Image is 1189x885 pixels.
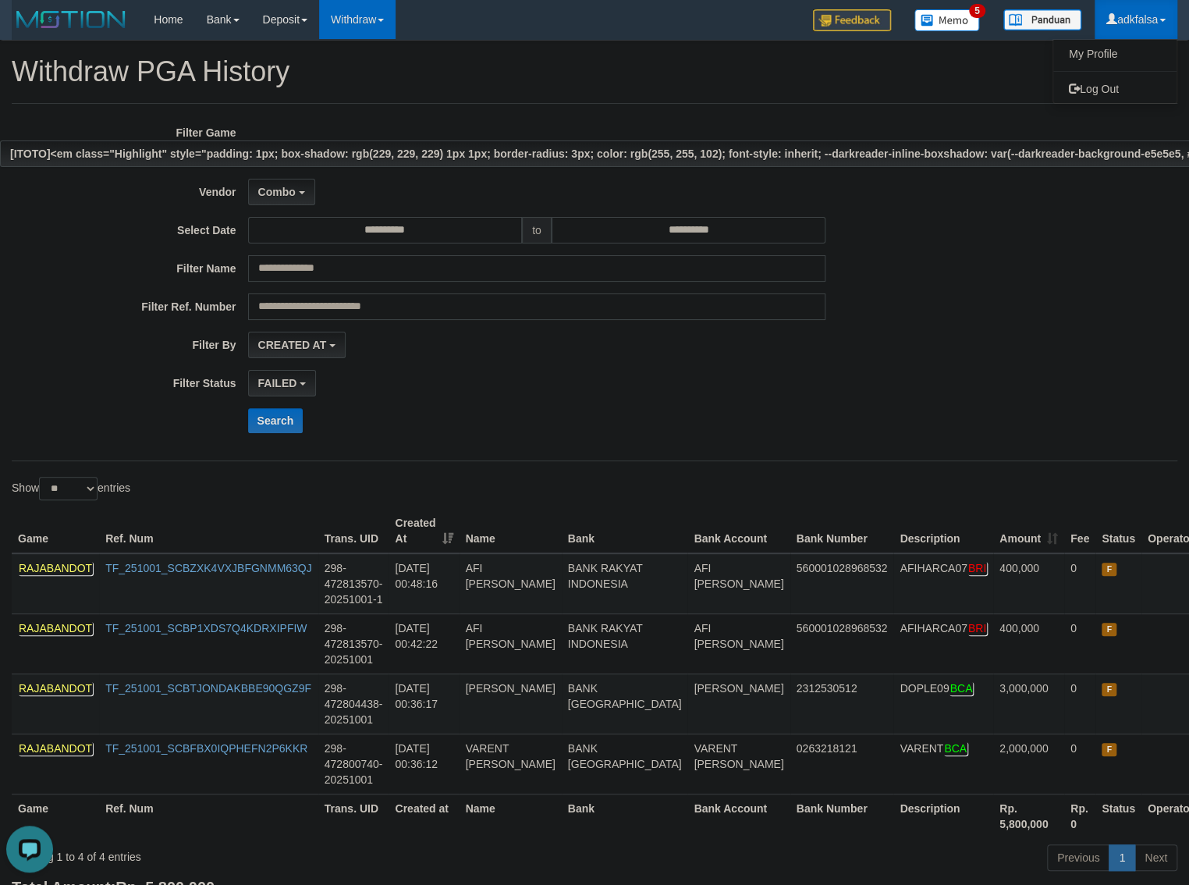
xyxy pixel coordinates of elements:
td: VARENT [893,734,993,794]
img: MOTION_logo.png [12,8,130,31]
td: BANK [GEOGRAPHIC_DATA] [562,734,688,794]
td: 298-472813570-20251001-1 [318,553,389,614]
span: FAILED [258,377,297,389]
td: [PERSON_NAME] [460,674,562,734]
img: Button%20Memo.svg [914,9,980,31]
td: BANK RAKYAT INDONESIA [562,613,688,674]
th: Bank Account [687,509,790,553]
td: [DATE] 00:42:22 [389,613,459,674]
th: Bank Account [687,794,790,838]
h1: Withdraw PGA History [12,56,1177,87]
span: FAILED [1102,683,1116,696]
em: BRI [967,621,987,635]
td: [PERSON_NAME] [687,674,790,734]
a: Next [1134,844,1177,871]
img: Feedback.jpg [813,9,891,31]
th: Bank Number [790,794,894,838]
th: Game [12,794,99,838]
td: VARENT [PERSON_NAME] [460,734,562,794]
select: Showentries [39,477,98,500]
span: to [522,217,552,243]
th: Description [893,794,993,838]
button: Combo [248,179,315,205]
th: Fee [1064,509,1095,553]
td: BANK [GEOGRAPHIC_DATA] [562,674,688,734]
td: 298-472813570-20251001 [318,613,389,674]
td: 0 [1064,674,1095,734]
a: My Profile [1053,44,1177,64]
td: 0 [1064,613,1095,674]
th: Status [1095,509,1141,553]
td: 2,000,000 [993,734,1064,794]
td: AFI [PERSON_NAME] [687,553,790,614]
th: Amount: activate to sort column ascending [993,509,1064,553]
em: BRI [967,561,987,575]
a: Log Out [1053,79,1177,99]
img: panduan.png [1003,9,1081,30]
td: AFIHARCA07 [893,613,993,674]
button: Open LiveChat chat widget [6,6,53,53]
th: Name [460,509,562,553]
span: FAILED [1102,623,1116,636]
a: Previous [1047,844,1109,871]
th: Rp. 0 [1064,794,1095,838]
th: Bank Number [790,509,894,553]
th: Description [893,509,993,553]
em: RAJABANDOT [18,621,93,635]
td: BANK RAKYAT INDONESIA [562,553,688,614]
div: Showing 1 to 4 of 4 entries [12,843,484,865]
td: AFIHARCA07 [893,553,993,614]
em: RAJABANDOT [18,681,93,695]
th: Created At: activate to sort column ascending [389,509,459,553]
em: BCA [943,741,967,755]
td: AFI [PERSON_NAME] [687,613,790,674]
a: TF_251001_SCBP1XDS7Q4KDRXIPFIW [105,622,307,634]
span: Combo [258,186,296,198]
td: 0 [1064,553,1095,614]
td: [DATE] 00:36:17 [389,674,459,734]
th: Status [1095,794,1141,838]
span: FAILED [1102,563,1116,576]
td: 0 [1064,734,1095,794]
th: Bank [562,794,688,838]
td: 3,000,000 [993,674,1064,734]
th: Game [12,509,99,553]
td: 560001028968532 [790,553,894,614]
td: [DATE] 00:36:12 [389,734,459,794]
td: 298-472804438-20251001 [318,674,389,734]
span: CREATED AT [258,339,327,351]
button: Search [248,408,303,433]
th: Bank [562,509,688,553]
button: FAILED [248,370,317,396]
th: Created at [389,794,459,838]
a: 1 [1109,844,1135,871]
td: AFI [PERSON_NAME] [460,553,562,614]
td: VARENT [PERSON_NAME] [687,734,790,794]
label: Show entries [12,477,130,500]
th: Trans. UID [318,509,389,553]
a: TF_251001_SCBFBX0IQPHEFN2P6KKR [105,742,307,755]
span: FAILED [1102,743,1116,756]
a: TF_251001_SCBTJONDAKBBE90QGZ9F [105,682,311,695]
th: Trans. UID [318,794,389,838]
button: CREATED AT [248,332,346,358]
td: 400,000 [993,613,1064,674]
td: AFI [PERSON_NAME] [460,613,562,674]
td: 400,000 [993,553,1064,614]
em: BCA [949,681,973,695]
td: 560001028968532 [790,613,894,674]
th: Ref. Num [99,794,318,838]
a: TF_251001_SCBZXK4VXJBFGNMM63QJ [105,562,312,574]
th: Ref. Num [99,509,318,553]
td: DOPLE09 [893,674,993,734]
td: 2312530512 [790,674,894,734]
em: RAJABANDOT [18,741,93,755]
th: Rp. 5,800,000 [993,794,1064,838]
td: 298-472800740-20251001 [318,734,389,794]
td: 0263218121 [790,734,894,794]
td: [DATE] 00:48:16 [389,553,459,614]
th: Name [460,794,562,838]
em: RAJABANDOT [18,561,93,575]
span: 5 [969,4,985,18]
